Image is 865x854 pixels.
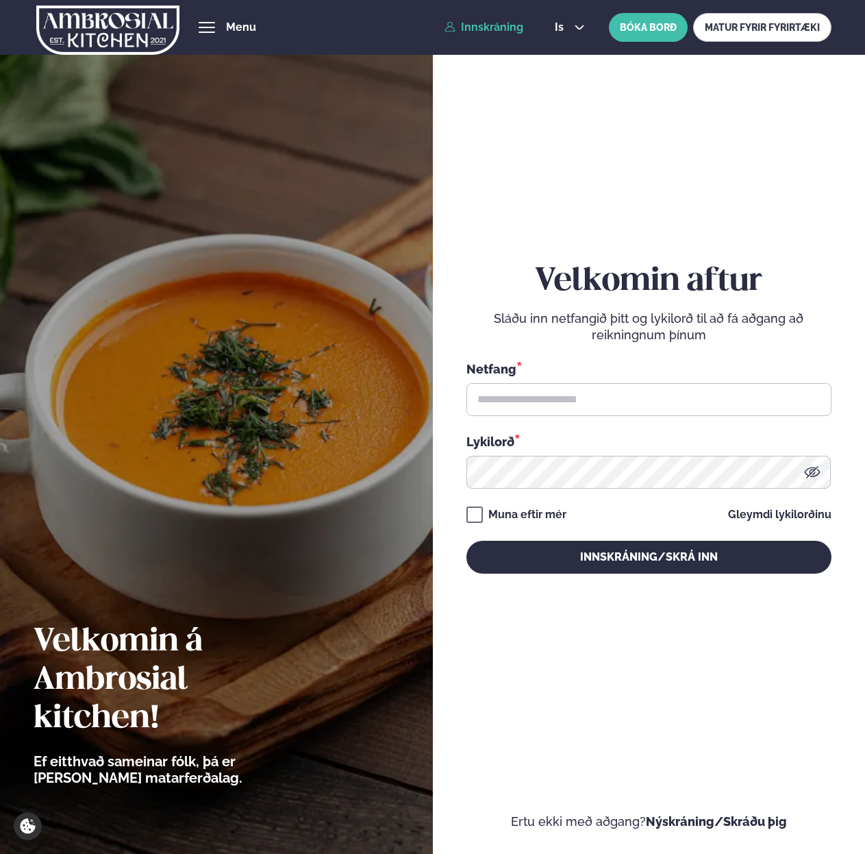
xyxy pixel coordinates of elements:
[466,263,831,301] h2: Velkomin aftur
[36,2,179,58] img: logo
[466,432,831,450] div: Lykilorð
[34,753,318,786] p: Ef eitthvað sameinar fólk, þá er [PERSON_NAME] matarferðalag.
[555,22,568,33] span: is
[466,310,831,343] p: Sláðu inn netfangið þitt og lykilorð til að fá aðgang að reikningnum þínum
[14,812,42,840] a: Cookie settings
[728,509,831,520] a: Gleymdi lykilorðinu
[544,22,595,33] button: is
[693,13,831,42] a: MATUR FYRIR FYRIRTÆKI
[466,541,831,574] button: Innskráning/Skrá inn
[34,623,318,738] h2: Velkomin á Ambrosial kitchen!
[199,19,215,36] button: hamburger
[466,360,831,378] div: Netfang
[609,13,688,42] button: BÓKA BORÐ
[466,814,831,830] p: Ertu ekki með aðgang?
[646,814,787,829] a: Nýskráning/Skráðu þig
[444,21,523,34] a: Innskráning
